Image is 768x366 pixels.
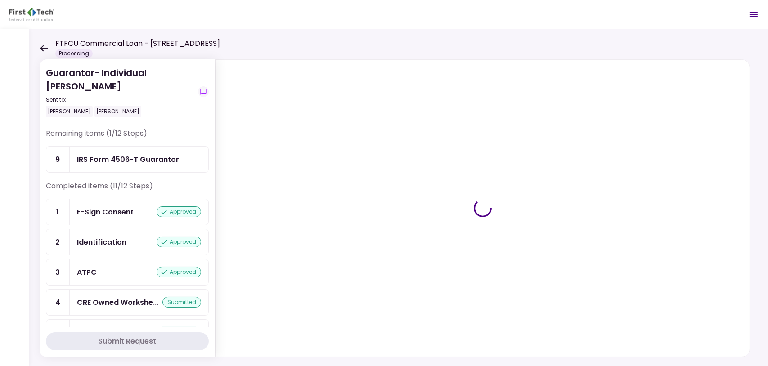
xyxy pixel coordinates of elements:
[77,297,158,308] div: CRE Owned Worksheet
[77,154,179,165] div: IRS Form 4506-T Guarantor
[94,106,141,117] div: [PERSON_NAME]
[77,237,126,248] div: Identification
[46,181,209,199] div: Completed items (11/12 Steps)
[46,259,209,286] a: 3ATPCapproved
[55,49,93,58] div: Processing
[77,267,97,278] div: ATPC
[743,4,764,25] button: Open menu
[46,320,70,345] div: 5
[198,86,209,97] button: show-messages
[46,259,70,285] div: 3
[46,289,209,316] a: 4CRE Owned Worksheetsubmitted
[46,199,70,225] div: 1
[46,128,209,146] div: Remaining items (1/12 Steps)
[99,336,157,347] div: Submit Request
[46,66,194,117] div: Guarantor- Individual [PERSON_NAME]
[46,229,70,255] div: 2
[46,290,70,315] div: 4
[55,38,220,49] h1: FTFCU Commercial Loan - [STREET_ADDRESS]
[157,206,201,217] div: approved
[46,147,70,172] div: 9
[162,297,201,308] div: submitted
[77,206,134,218] div: E-Sign Consent
[46,146,209,173] a: 9IRS Form 4506-T Guarantor
[9,8,54,21] img: Partner icon
[46,199,209,225] a: 1E-Sign Consentapproved
[46,96,194,104] div: Sent to:
[46,332,209,350] button: Submit Request
[157,237,201,247] div: approved
[157,267,201,277] div: approved
[46,229,209,255] a: 2Identificationapproved
[46,106,93,117] div: [PERSON_NAME]
[46,319,209,346] a: 5Resumeapproved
